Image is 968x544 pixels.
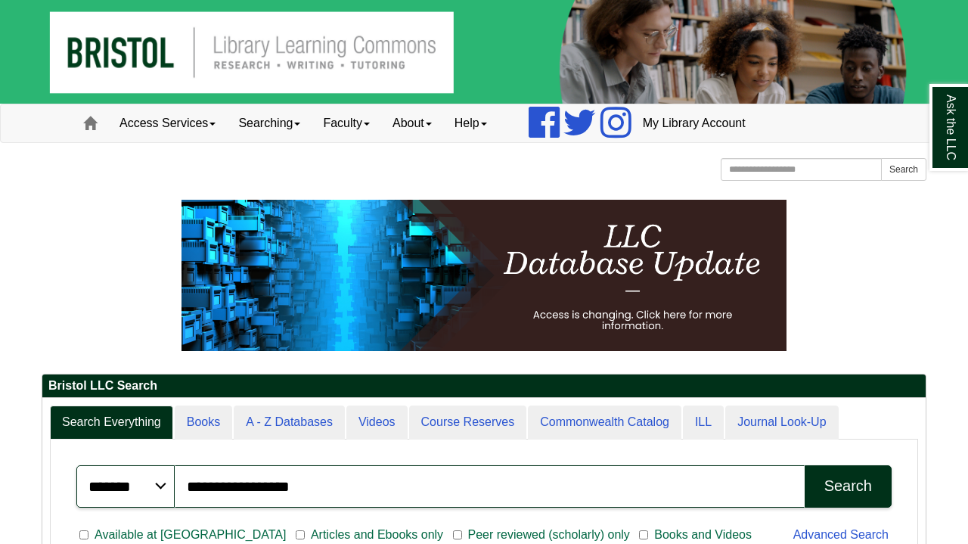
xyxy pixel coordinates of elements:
a: ILL [683,406,724,440]
a: My Library Account [631,104,757,142]
h2: Bristol LLC Search [42,375,926,398]
div: Search [824,477,872,495]
a: Faculty [312,104,381,142]
a: Advanced Search [793,528,889,541]
a: Searching [227,104,312,142]
a: Commonwealth Catalog [528,406,681,440]
a: Search Everything [50,406,173,440]
input: Articles and Ebooks only [296,528,305,542]
button: Search [805,465,892,508]
a: Videos [346,406,408,440]
span: Available at [GEOGRAPHIC_DATA] [88,526,292,544]
span: Books and Videos [648,526,758,544]
a: Help [443,104,498,142]
a: Books [175,406,232,440]
a: Journal Look-Up [725,406,838,440]
a: A - Z Databases [234,406,345,440]
span: Peer reviewed (scholarly) only [462,526,636,544]
a: Course Reserves [409,406,527,440]
button: Search [881,158,926,181]
a: Access Services [108,104,227,142]
span: Articles and Ebooks only [305,526,449,544]
input: Available at [GEOGRAPHIC_DATA] [79,528,88,542]
a: About [381,104,443,142]
input: Books and Videos [639,528,648,542]
img: HTML tutorial [181,200,786,351]
input: Peer reviewed (scholarly) only [453,528,462,542]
